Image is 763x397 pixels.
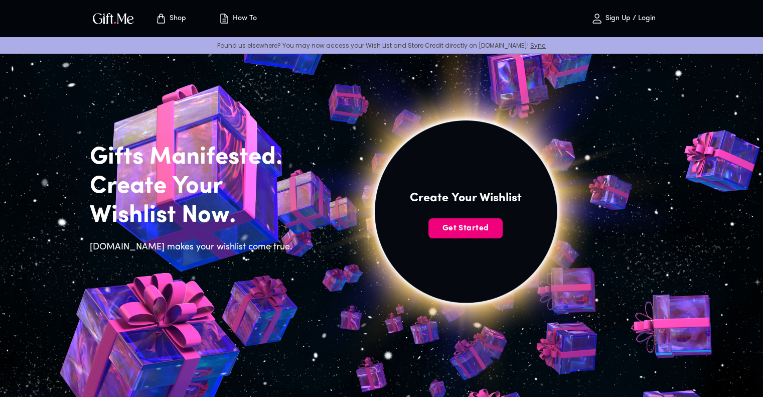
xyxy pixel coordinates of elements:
[428,218,503,238] button: Get Started
[90,201,298,230] h2: Wishlist Now.
[530,41,546,50] a: Sync
[90,172,298,201] h2: Create Your
[230,15,257,23] p: How To
[410,190,522,206] h4: Create Your Wishlist
[90,13,137,25] button: GiftMe Logo
[91,11,136,26] img: GiftMe Logo
[218,13,230,25] img: how-to.svg
[167,15,186,23] p: Shop
[428,223,503,234] span: Get Started
[90,143,298,172] h2: Gifts Manifested.
[603,15,656,23] p: Sign Up / Login
[573,3,674,35] button: Sign Up / Login
[8,41,755,50] p: Found us elsewhere? You may now access your Wish List and Store Credit directly on [DOMAIN_NAME]!
[210,3,265,35] button: How To
[90,240,298,254] h6: [DOMAIN_NAME] makes your wishlist come true.
[143,3,198,35] button: Store page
